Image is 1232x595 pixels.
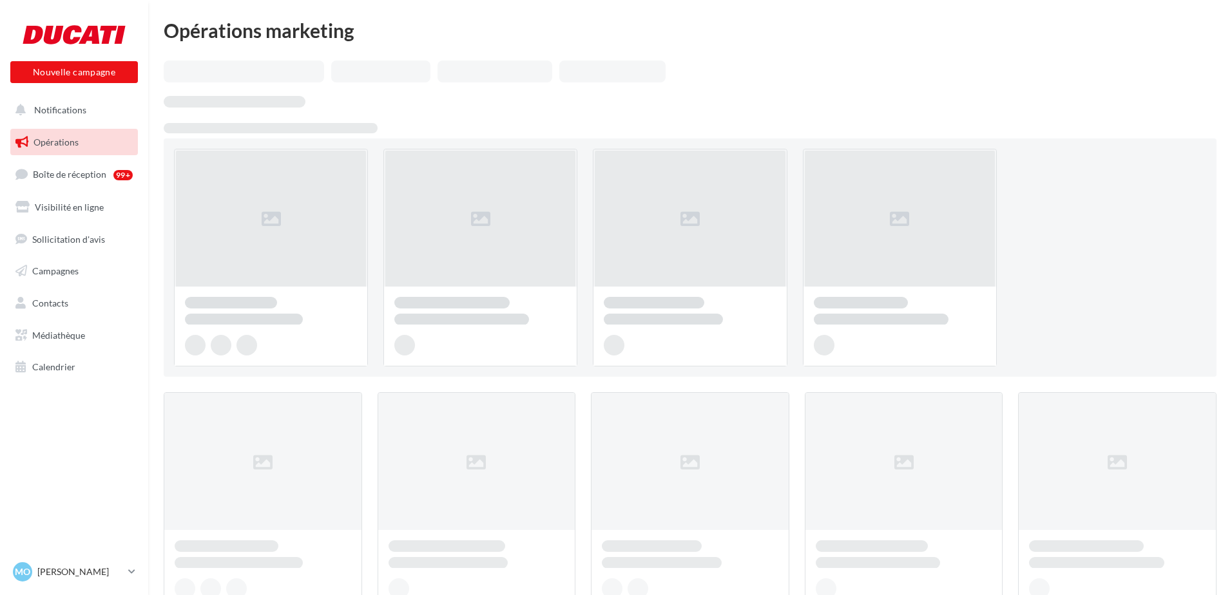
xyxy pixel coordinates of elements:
a: Campagnes [8,258,140,285]
button: Nouvelle campagne [10,61,138,83]
p: [PERSON_NAME] [37,565,123,578]
span: Notifications [34,104,86,115]
a: Contacts [8,290,140,317]
span: Visibilité en ligne [35,202,104,212]
a: Calendrier [8,354,140,381]
a: Boîte de réception99+ [8,160,140,188]
div: Opérations marketing [164,21,1217,40]
span: Mo [15,565,30,578]
span: Calendrier [32,361,75,372]
span: Opérations [34,137,79,147]
a: Mo [PERSON_NAME] [10,560,138,584]
span: Campagnes [32,265,79,276]
a: Sollicitation d'avis [8,226,140,253]
span: Sollicitation d'avis [32,233,105,244]
span: Médiathèque [32,330,85,341]
div: 99+ [113,170,133,180]
a: Médiathèque [8,322,140,349]
button: Notifications [8,97,135,124]
a: Opérations [8,129,140,156]
span: Boîte de réception [33,169,106,180]
a: Visibilité en ligne [8,194,140,221]
span: Contacts [32,297,68,308]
